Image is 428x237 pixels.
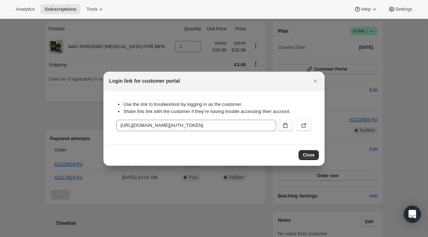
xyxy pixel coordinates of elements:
[123,108,312,115] li: Share this link with the customer if they’re having trouble accessing their account.
[45,6,76,12] span: Subscriptions
[123,101,312,108] li: Use the link to troubleshoot by logging in as the customer.
[11,4,39,14] button: Analytics
[350,4,382,14] button: Help
[86,6,97,12] span: Tools
[361,6,371,12] span: Help
[310,76,320,86] button: Close
[404,206,421,223] div: Open Intercom Messenger
[299,150,319,160] button: Close
[303,152,315,158] span: Close
[384,4,417,14] button: Settings
[109,77,180,84] h2: Login link for customer portal
[395,6,412,12] span: Settings
[16,6,35,12] span: Analytics
[40,4,81,14] button: Subscriptions
[82,4,109,14] button: Tools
